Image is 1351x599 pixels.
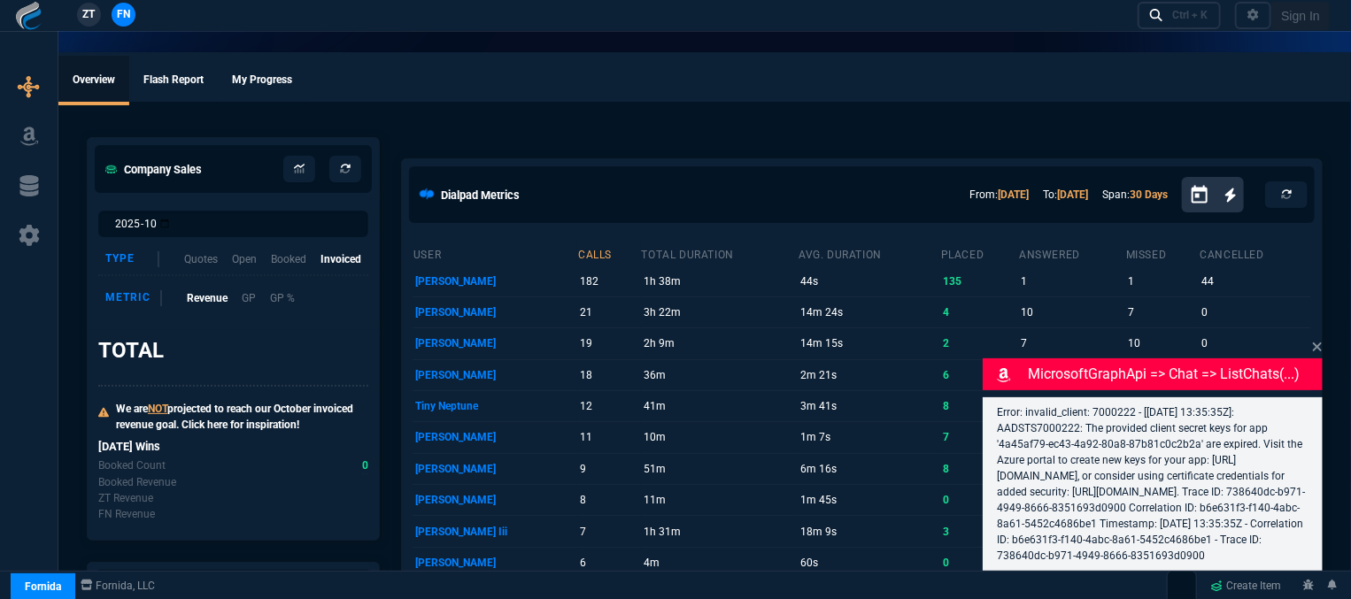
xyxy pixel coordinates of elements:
[270,290,295,306] p: GP %
[1200,241,1312,265] th: cancelled
[800,300,937,325] p: 14m 24s
[943,300,1015,325] p: 4
[415,300,575,325] p: [PERSON_NAME]
[644,269,795,294] p: 1h 38m
[580,363,637,388] p: 18
[644,425,795,449] p: 10m
[271,251,306,267] p: Booked
[352,474,369,490] p: spec.value
[644,363,795,388] p: 36m
[148,403,167,415] span: NOT
[580,488,637,512] p: 8
[943,394,1015,419] p: 8
[415,331,575,356] p: [PERSON_NAME]
[800,331,937,356] p: 14m 15s
[98,506,155,522] p: Today's Fornida revenue
[1189,182,1224,208] button: Open calendar
[943,331,1015,356] p: 2
[187,290,228,306] p: Revenue
[998,188,1029,201] a: [DATE]
[943,425,1015,449] p: 7
[184,251,218,267] p: Quotes
[1202,331,1309,356] p: 0
[800,394,937,419] p: 3m 41s
[415,457,575,481] p: [PERSON_NAME]
[1029,364,1319,385] p: MicrosoftGraphApi => chat => listChats(...)
[58,56,129,105] a: Overview
[415,550,575,575] p: [PERSON_NAME]
[98,490,153,506] p: Today's zaynTek revenue
[415,363,575,388] p: [PERSON_NAME]
[83,6,96,22] span: ZT
[105,251,159,267] div: Type
[98,337,164,364] h3: TOTAL
[644,488,795,512] p: 11m
[1102,187,1168,203] p: Span:
[580,550,637,575] p: 6
[943,550,1015,575] p: 0
[644,331,795,356] p: 2h 9m
[800,425,937,449] p: 1m 7s
[415,269,575,294] p: [PERSON_NAME]
[1021,300,1122,325] p: 10
[117,6,130,22] span: FN
[1125,241,1200,265] th: missed
[320,251,361,267] p: Invoiced
[1202,300,1309,325] p: 0
[1202,269,1309,294] p: 44
[1021,269,1122,294] p: 1
[943,269,1015,294] p: 135
[577,241,640,265] th: calls
[1057,188,1088,201] a: [DATE]
[800,519,937,544] p: 18m 9s
[441,187,520,204] h5: Dialpad Metrics
[644,457,795,481] p: 51m
[800,550,937,575] p: 60s
[1130,188,1168,201] a: 30 Days
[580,425,637,449] p: 11
[98,457,166,473] p: Today's Booked count
[105,161,202,178] h5: Company Sales
[415,394,575,419] p: Tiny Neptune
[415,519,575,544] p: [PERSON_NAME] Iii
[943,457,1015,481] p: 8
[352,490,369,506] p: spec.value
[943,519,1015,544] p: 3
[1173,8,1208,22] div: Ctrl + K
[580,269,637,294] p: 182
[1128,300,1196,325] p: 7
[1043,187,1088,203] p: To:
[346,457,369,474] p: spec.value
[997,404,1309,564] p: Error: invalid_client: 7000222 - [[DATE] 13:35:35Z]: AADSTS7000222: The provided client secret ke...
[641,241,799,265] th: total duration
[800,488,937,512] p: 1m 45s
[242,290,256,306] p: GP
[644,300,795,325] p: 3h 22m
[352,506,369,522] p: spec.value
[943,363,1015,388] p: 6
[232,251,257,267] p: Open
[969,187,1029,203] p: From:
[1128,269,1196,294] p: 1
[415,488,575,512] p: [PERSON_NAME]
[800,363,937,388] p: 2m 21s
[644,550,795,575] p: 4m
[943,488,1015,512] p: 0
[1018,241,1125,265] th: answered
[580,331,637,356] p: 19
[644,394,795,419] p: 41m
[1204,572,1289,599] a: Create Item
[798,241,940,265] th: avg. duration
[362,457,368,474] span: Today's Booked count
[413,241,577,265] th: user
[98,440,368,454] h6: [DATE] Wins
[940,241,1018,265] th: placed
[644,519,795,544] p: 1h 31m
[1128,331,1196,356] p: 10
[1021,331,1122,356] p: 7
[800,457,937,481] p: 6m 16s
[580,519,637,544] p: 7
[129,56,218,105] a: Flash Report
[75,578,161,594] a: msbcCompanyName
[218,56,306,105] a: My Progress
